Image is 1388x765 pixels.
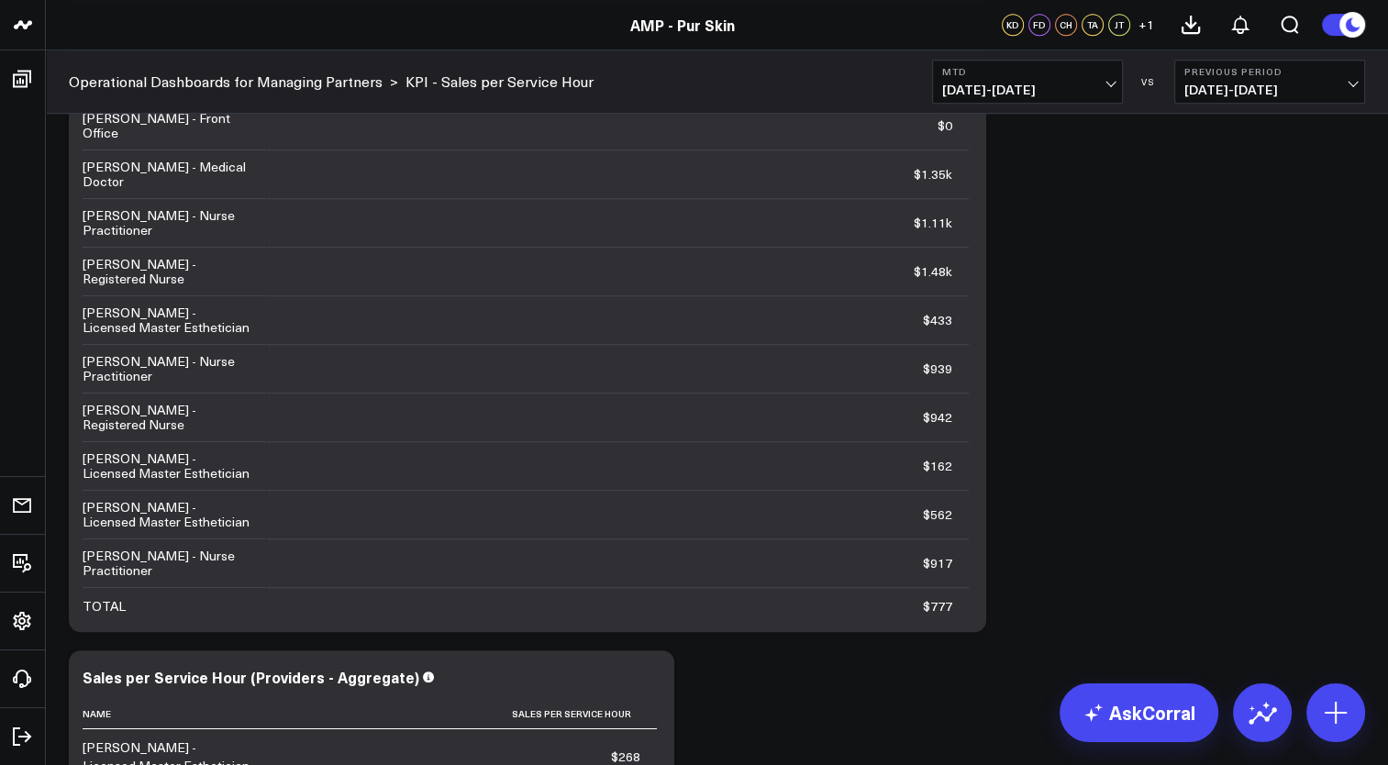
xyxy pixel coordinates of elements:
a: AskCorral [1060,683,1218,742]
a: KPI - Sales per Service Hour [405,72,594,92]
td: [PERSON_NAME] - Nurse Practitioner [83,198,266,247]
td: [PERSON_NAME] - Registered Nurse [83,393,266,441]
td: TOTAL [83,587,266,625]
div: $777 [923,597,952,615]
a: AMP - Pur Skin [630,15,735,35]
div: VS [1132,76,1165,87]
div: $162 [923,457,952,475]
td: [PERSON_NAME] - Front Office [83,101,266,150]
div: Sales per Service Hour (Providers - Aggregate) [83,667,419,687]
div: $433 [923,311,952,329]
div: TA [1082,14,1104,36]
b: MTD [942,66,1113,77]
div: FD [1028,14,1050,36]
button: Previous Period[DATE]-[DATE] [1174,60,1365,104]
td: [PERSON_NAME] - Nurse Practitioner [83,538,266,587]
td: [PERSON_NAME] - Licensed Master Esthetician [83,490,266,538]
th: Sales Per Service Hour [266,699,657,729]
td: [PERSON_NAME] - Registered Nurse [83,247,266,295]
div: $562 [923,505,952,524]
div: $939 [923,360,952,378]
button: MTD[DATE]-[DATE] [932,60,1123,104]
div: $1.11k [914,214,952,232]
div: $917 [923,554,952,572]
span: + 1 [1138,18,1154,31]
span: [DATE] - [DATE] [942,83,1113,97]
button: +1 [1135,14,1157,36]
div: CH [1055,14,1077,36]
div: $1.48k [914,262,952,281]
div: $1.35k [914,165,952,183]
td: [PERSON_NAME] - Licensed Master Esthetician [83,441,266,490]
div: > [69,72,398,92]
th: Name [83,699,266,729]
div: JT [1108,14,1130,36]
div: KD [1002,14,1024,36]
span: [DATE] - [DATE] [1184,83,1355,97]
td: [PERSON_NAME] - Nurse Practitioner [83,344,266,393]
td: [PERSON_NAME] - Medical Doctor [83,150,266,198]
b: Previous Period [1184,66,1355,77]
div: $942 [923,408,952,427]
td: [PERSON_NAME] - Licensed Master Esthetician [83,295,266,344]
div: $0 [938,116,952,135]
a: Operational Dashboards for Managing Partners [69,72,383,92]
